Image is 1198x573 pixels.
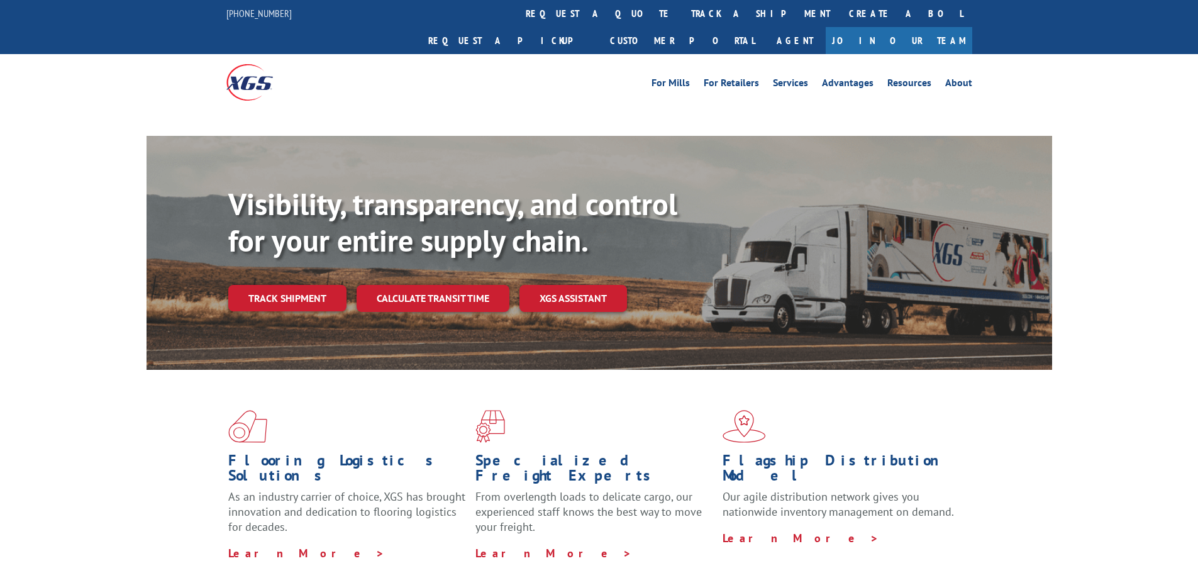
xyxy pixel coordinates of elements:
[826,27,972,54] a: Join Our Team
[519,285,627,312] a: XGS ASSISTANT
[764,27,826,54] a: Agent
[723,489,954,519] span: Our agile distribution network gives you nationwide inventory management on demand.
[419,27,601,54] a: Request a pickup
[723,531,879,545] a: Learn More >
[475,546,632,560] a: Learn More >
[475,489,713,545] p: From overlength loads to delicate cargo, our experienced staff knows the best way to move your fr...
[773,78,808,92] a: Services
[228,184,677,260] b: Visibility, transparency, and control for your entire supply chain.
[945,78,972,92] a: About
[357,285,509,312] a: Calculate transit time
[228,489,465,534] span: As an industry carrier of choice, XGS has brought innovation and dedication to flooring logistics...
[704,78,759,92] a: For Retailers
[723,453,960,489] h1: Flagship Distribution Model
[723,410,766,443] img: xgs-icon-flagship-distribution-model-red
[228,546,385,560] a: Learn More >
[475,410,505,443] img: xgs-icon-focused-on-flooring-red
[226,7,292,19] a: [PHONE_NUMBER]
[475,453,713,489] h1: Specialized Freight Experts
[601,27,764,54] a: Customer Portal
[887,78,931,92] a: Resources
[228,453,466,489] h1: Flooring Logistics Solutions
[822,78,874,92] a: Advantages
[228,285,347,311] a: Track shipment
[652,78,690,92] a: For Mills
[228,410,267,443] img: xgs-icon-total-supply-chain-intelligence-red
